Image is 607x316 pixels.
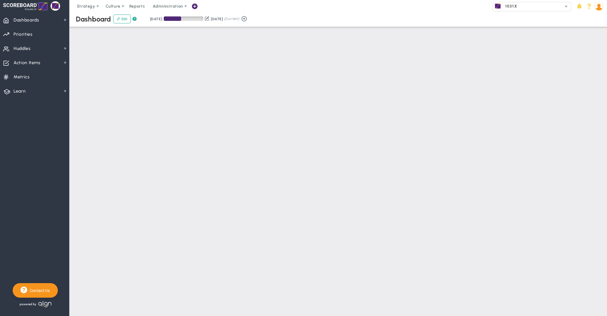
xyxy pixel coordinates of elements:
span: Culture [106,4,120,9]
div: [DATE] [211,16,223,22]
span: Contact Us [27,288,50,293]
img: 33348.Company.photo [494,2,502,10]
span: Strategy [77,4,95,9]
span: Priorities [14,28,33,41]
div: Powered by Align [13,299,78,309]
span: Metrics [14,70,30,84]
img: 207230.Person.photo [595,2,603,11]
span: Dashboard [76,15,111,23]
span: Action Items [14,56,40,70]
span: Administration [153,4,183,9]
button: Edit [113,15,131,23]
div: [DATE] [150,16,162,22]
span: 1031X [502,2,517,10]
div: Period Progress: 44% Day 40 of 90 with 50 remaining. [164,16,203,21]
span: Dashboards [14,14,39,27]
span: Huddles [14,42,31,55]
span: select [562,2,571,11]
span: Learn [14,85,26,98]
span: (Current) [224,16,239,22]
